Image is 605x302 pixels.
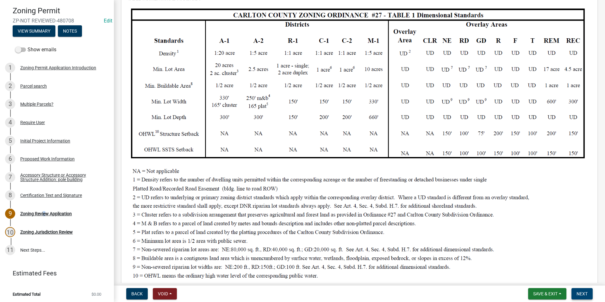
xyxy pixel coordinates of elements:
[20,120,45,125] div: Require User
[571,288,593,299] button: Next
[158,291,168,296] span: Void
[20,102,53,106] div: Multiple Parcels?
[577,291,588,296] span: Next
[5,81,15,91] div: 2
[20,157,75,161] div: Proposed Work Information
[104,18,112,24] wm-modal-confirm: Edit Application Number
[5,245,15,255] div: 11
[13,292,41,296] span: Estimated Total
[528,288,566,299] button: Save & Exit
[13,25,55,37] button: View Summary
[20,193,82,198] div: Certification Text and Signature
[5,209,15,219] div: 9
[5,190,15,200] div: 8
[91,292,101,296] span: $0.00
[5,136,15,146] div: 5
[5,172,15,182] div: 7
[13,6,109,16] h4: Zoning Permit
[15,46,56,53] label: Show emails
[13,29,55,34] wm-modal-confirm: Summary
[5,117,15,128] div: 4
[5,99,15,109] div: 3
[5,267,104,280] a: Estimated Fees
[153,288,177,299] button: Void
[20,230,73,234] div: Zoning Jurisdiction Review
[20,173,104,182] div: Accessory Structure or Accessory Structure Addition: pole building
[126,288,148,299] button: Back
[20,84,47,88] div: Parcel search
[533,291,558,296] span: Save & Exit
[20,66,96,70] div: Zoning Permit Application Introduction
[58,29,82,34] wm-modal-confirm: Notes
[20,211,72,216] div: Zoning Review Application
[131,291,143,296] span: Back
[5,63,15,73] div: 1
[13,18,101,24] span: ZP-NOT REVIEWED-480708
[58,25,82,37] button: Notes
[5,227,15,237] div: 10
[104,18,112,24] a: Edit
[5,154,15,164] div: 6
[20,139,70,143] div: Initial Project Information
